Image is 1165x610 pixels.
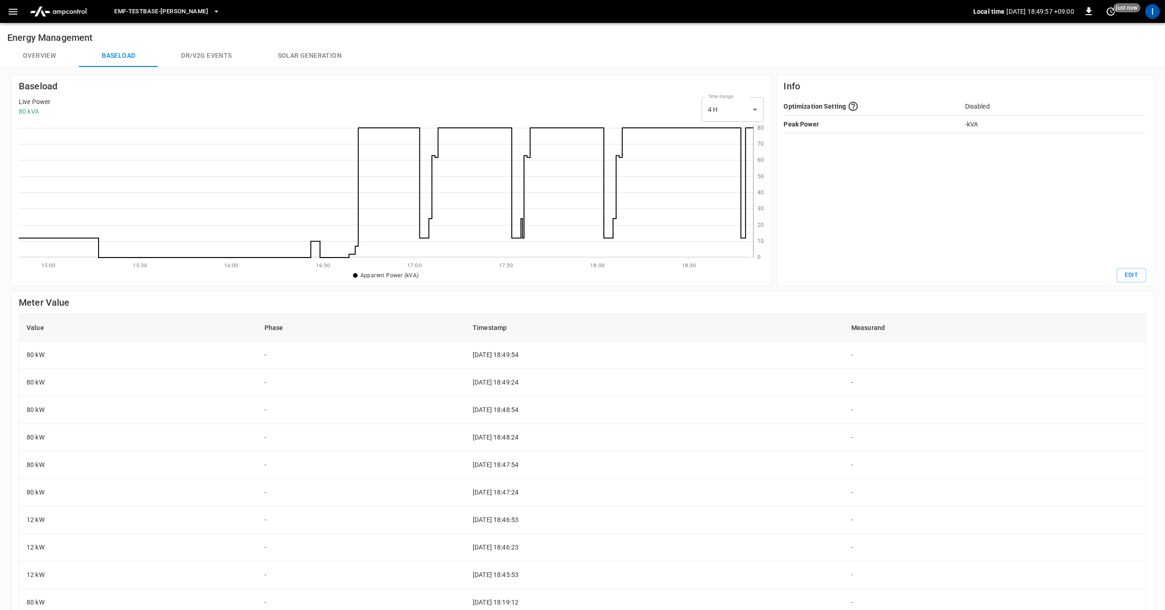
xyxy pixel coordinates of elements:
[19,396,257,424] td: 80 kW
[257,314,465,341] th: Phase
[844,534,1146,561] td: -
[19,479,257,506] td: 80 kW
[708,93,734,100] label: Time Range
[965,120,1146,129] p: - kVA
[225,262,240,269] text: 16:00
[701,97,763,122] div: 4 H
[19,369,257,396] td: 80 kW
[465,424,844,451] td: [DATE] 18:48:24
[844,561,1146,589] td: -
[257,534,465,561] td: -
[19,295,1146,310] h6: Meter Value
[41,262,56,269] text: 15:00
[19,451,257,479] td: 80 kW
[465,369,844,396] td: [DATE] 18:49:24
[114,6,208,17] span: eMF-Testbase-[PERSON_NAME]
[784,120,965,129] p: Peak Power
[257,506,465,534] td: -
[465,396,844,424] td: [DATE] 18:48:54
[757,157,764,163] text: 60
[19,506,257,534] td: 12 kW
[257,369,465,396] td: -
[757,254,761,261] text: 0
[133,262,148,269] text: 15:30
[257,451,465,479] td: -
[79,45,158,67] button: Baseload
[757,141,764,147] text: 70
[844,451,1146,479] td: -
[465,314,844,341] th: Timestamp
[465,479,844,506] td: [DATE] 18:47:24
[19,314,257,341] th: Value
[19,97,50,107] p: Live Power
[465,561,844,589] td: [DATE] 18:45:53
[257,479,465,506] td: -
[593,262,608,269] text: 18:00
[844,506,1146,534] td: -
[784,79,1146,93] h6: Info
[844,314,1146,341] th: Measurand
[19,107,50,116] p: 80 kVA
[784,102,846,111] p: Optimization Setting
[757,125,764,131] text: 80
[19,79,764,93] h6: Baseload
[360,272,419,279] span: Apparent Power (kVA)
[317,262,332,269] text: 16:30
[757,189,764,196] text: 40
[257,396,465,424] td: -
[757,222,764,228] text: 20
[844,396,1146,424] td: -
[1114,3,1141,12] span: just now
[1104,4,1118,19] button: set refresh interval
[19,561,257,589] td: 12 kW
[844,424,1146,451] td: -
[1145,4,1160,19] div: profile-icon
[110,3,224,21] button: eMF-Testbase-[PERSON_NAME]
[465,451,844,479] td: [DATE] 18:47:54
[19,424,257,451] td: 80 kW
[757,206,764,212] text: 30
[973,7,1005,16] p: Local time
[1117,268,1146,282] button: Edit
[465,506,844,534] td: [DATE] 18:46:53
[757,238,764,244] text: 10
[465,341,844,369] td: [DATE] 18:49:54
[257,424,465,451] td: -
[19,534,257,561] td: 12 kW
[158,45,254,67] button: Dr/V2G events
[1007,7,1074,16] p: [DATE] 18:49:57 +09:00
[844,479,1146,506] td: -
[757,173,764,180] text: 50
[255,45,364,67] button: Solar generation
[844,341,1146,369] td: -
[501,262,516,269] text: 17:30
[409,262,424,269] text: 17:00
[257,341,465,369] td: -
[965,102,1146,111] p: Disabled
[26,3,90,20] img: ampcontrol.io logo
[19,341,257,369] td: 80 kW
[685,262,700,269] text: 18:30
[257,561,465,589] td: -
[844,369,1146,396] td: -
[465,534,844,561] td: [DATE] 18:46:23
